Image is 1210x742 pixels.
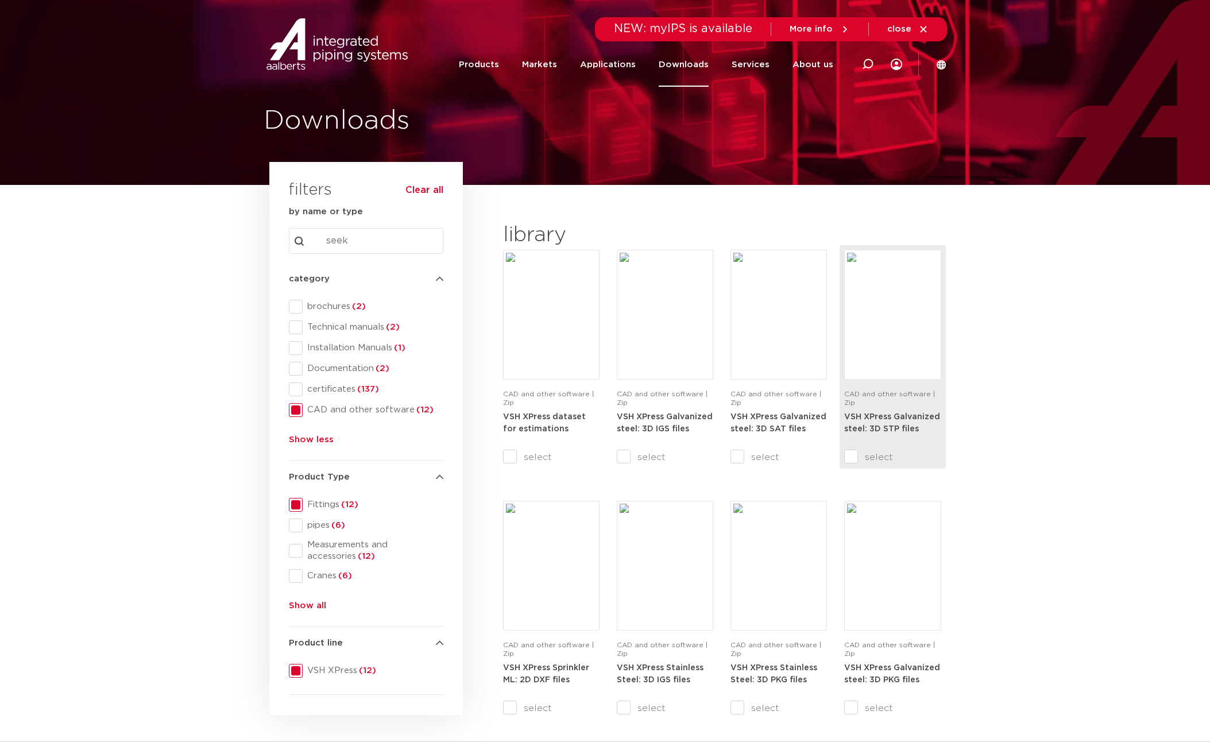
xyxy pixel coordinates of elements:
span: CAD and other software | Zip [730,641,821,657]
span: (12) [339,500,358,509]
span: (6) [337,571,352,580]
img: Download-Placeholder-1.png [506,504,597,628]
strong: VSH XPress Galvanized steel: 3D SAT files [730,413,826,434]
span: (2) [350,302,366,311]
a: Markets [522,42,557,87]
div: Documentation(2) [289,362,443,376]
div: Technical manuals(2) [289,320,443,334]
font: Services [732,60,770,69]
span: Fittings [303,499,443,511]
strong: VSH XPress Galvanized steel: 3D PKG files [844,664,940,685]
a: VSH XPress Sprinkler ML: 2D DXF files [503,663,589,685]
span: (12) [356,552,375,561]
a: close [887,24,929,34]
img: Download-Placeholder-1.png [620,253,710,377]
span: CAD and other software | Zip [730,391,821,406]
span: (12) [415,405,434,414]
div: pipes(6) [289,519,443,532]
label: select [503,701,600,715]
img: Download-Placeholder-1.png [847,504,938,628]
span: CAD and other software | Zip [503,641,594,657]
a: VSH XPress Galvanized steel: 3D STP files [844,412,940,434]
strong: VSH XPress Galvanized steel: 3D IGS files [617,413,713,434]
span: VSH XPress [303,665,443,677]
a: VSH XPress dataset for estimations [503,412,586,434]
img: Download-Placeholder-1.png [847,253,938,377]
div: Installation Manuals(1) [289,341,443,355]
div: Measurements and accessories(12) [289,539,443,562]
h1: Downloads [264,103,600,140]
div: VSH XPress(12) [289,664,443,678]
img: Download-Placeholder-1.png [620,504,710,628]
label: select [503,450,600,464]
button: Clear all [405,184,443,196]
strong: VSH XPress dataset for estimations [503,413,586,434]
span: (2) [384,323,400,331]
span: CAD and other software | Zip [503,391,594,406]
button: Show less [289,433,334,451]
font: About us [793,60,833,69]
span: pipes [303,520,443,531]
span: close [887,25,911,33]
a: Products [459,42,499,87]
font: category [289,272,330,286]
span: certificates [303,384,443,395]
h3: filters [289,177,332,204]
a: VSH XPress Galvanized steel: 3D PKG files [844,663,940,685]
div: CAD and other software(12) [289,403,443,417]
img: Download-Placeholder-1.png [733,504,824,628]
strong: VSH XPress Galvanized steel: 3D STP files [844,413,940,434]
span: CAD and other software | Zip [617,641,708,657]
span: CAD and other software | Zip [844,391,935,406]
label: select [617,450,713,464]
label: select [844,450,941,464]
span: brochures [303,301,443,312]
a: VSH XPress Galvanized steel: 3D IGS files [617,412,713,434]
font: Product Type [289,470,350,484]
strong: VSH XPress Stainless Steel: 3D IGS files [617,664,703,685]
div: certificates(137) [289,382,443,396]
a: VSH XPress Stainless Steel: 3D PKG files [730,663,817,685]
strong: VSH XPress Sprinkler ML: 2D DXF files [503,664,589,685]
span: Measurements and accessories [303,539,443,562]
span: CAD and other software | Zip [617,391,708,406]
strong: by name or type [289,207,363,216]
span: (6) [330,521,345,530]
span: (1) [392,343,405,352]
label: select [730,450,827,464]
a: VSH XPress Galvanized steel: 3D SAT files [730,412,826,434]
span: CAD and other software [303,404,443,416]
div: brochures(2) [289,300,443,314]
a: VSH XPress Stainless Steel: 3D IGS files [617,663,703,685]
label: select [730,701,827,715]
span: (2) [374,364,389,373]
span: Documentation [303,363,443,374]
img: Download-Placeholder-1.png [506,253,597,377]
span: Cranes [303,570,443,582]
span: CAD and other software | Zip [844,641,935,657]
span: (137) [355,385,379,393]
label: select [844,701,941,715]
img: Download-Placeholder-1.png [733,253,824,377]
a: Applications [580,42,636,87]
span: Technical manuals [303,322,443,333]
span: (12) [357,666,376,675]
a: More info [790,24,850,34]
div: Fittings(12) [289,498,443,512]
strong: VSH XPress Stainless Steel: 3D PKG files [730,664,817,685]
span: More info [790,25,833,33]
h2: library [503,222,708,249]
div: Cranes(6) [289,569,443,583]
span: NEW: myIPS is available [614,23,752,34]
font: Downloads [659,60,709,69]
span: Installation Manuals [303,342,443,354]
label: select [617,701,713,715]
button: Show all [289,599,326,617]
nav: Menu [459,42,833,87]
font: Product line [289,636,343,650]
